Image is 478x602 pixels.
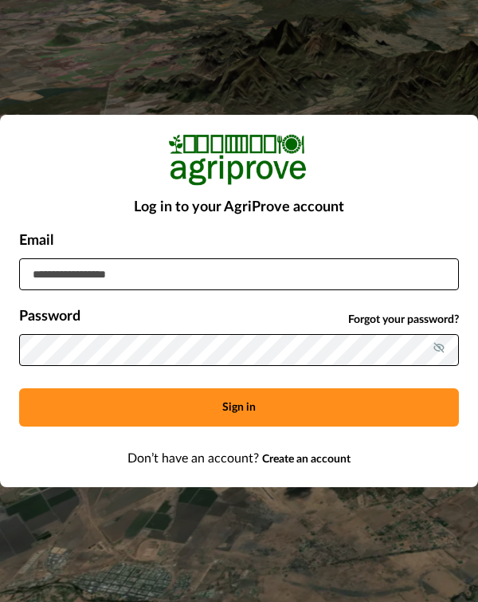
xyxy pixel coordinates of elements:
[262,452,351,465] a: Create an account
[19,449,459,468] p: Don’t have an account?
[262,454,351,465] span: Create an account
[348,312,459,329] a: Forgot your password?
[19,388,459,427] button: Sign in
[19,230,459,252] p: Email
[167,134,311,186] img: Logo Image
[19,199,459,218] h2: Log in to your AgriProve account
[19,306,80,328] p: Password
